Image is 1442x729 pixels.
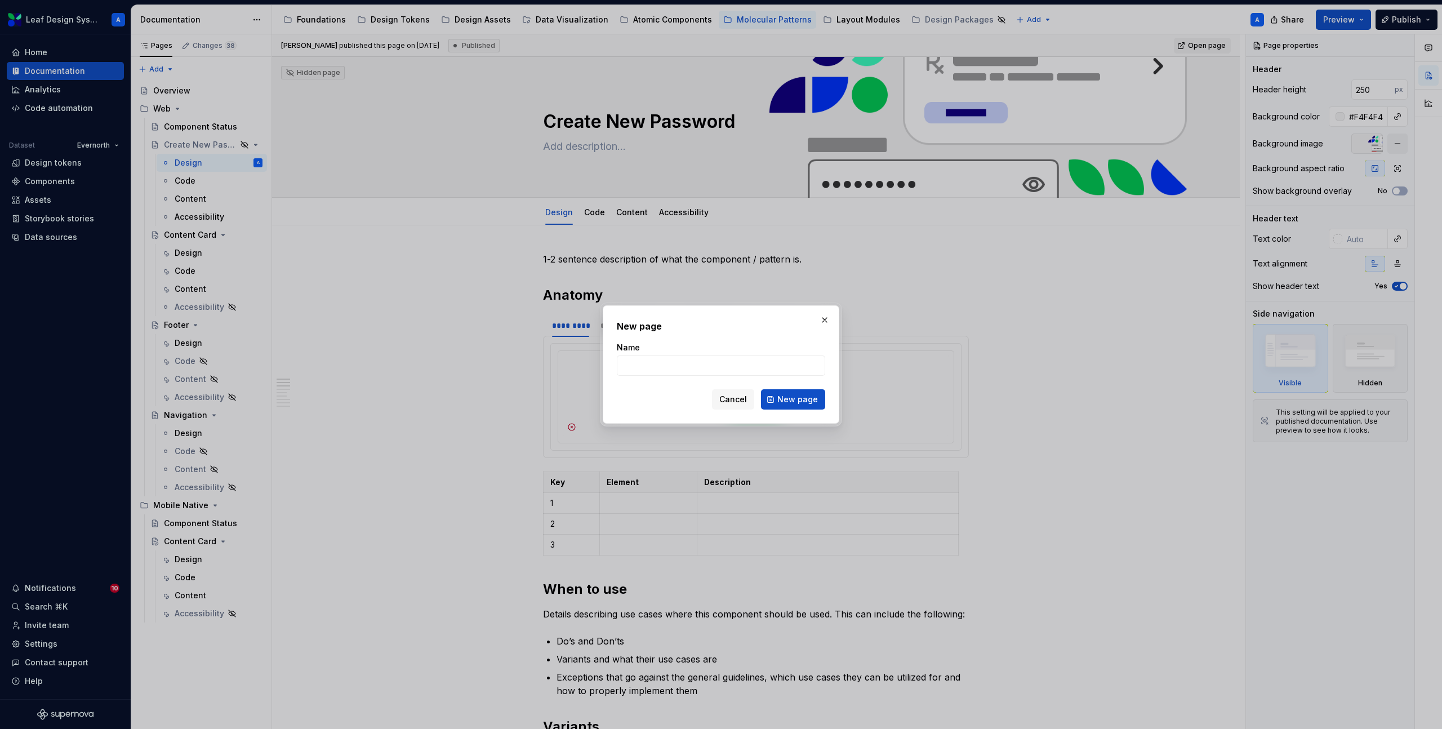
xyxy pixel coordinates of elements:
[761,389,825,410] button: New page
[719,394,747,405] span: Cancel
[617,342,640,353] label: Name
[777,394,818,405] span: New page
[617,319,825,333] h2: New page
[712,389,754,410] button: Cancel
